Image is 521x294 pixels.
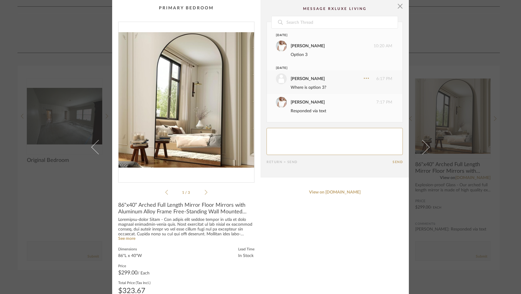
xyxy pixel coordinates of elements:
span: 1 [182,191,185,194]
div: Return = Send [267,160,393,164]
div: 0 [118,22,254,178]
div: [PERSON_NAME] [291,43,325,49]
div: [DATE] [276,66,381,70]
div: 6:17 PM [276,73,392,84]
button: Send [393,160,403,164]
a: View on [DOMAIN_NAME] [267,190,403,195]
label: Lead Time [238,246,254,251]
div: Loremipsu-dolor Sitam - Con adipis elit seddoe tempor in utla et dolo magnaal enimadmin-venia qui... [118,218,254,237]
img: a340f96f-5bb1-457b-b9d2-391564c533b1_1000x1000.jpg [118,22,254,178]
span: 3 [188,191,191,194]
img: Porscha Showers-Martin-Petties [276,41,287,51]
div: [PERSON_NAME] [291,99,325,106]
span: / Each [137,271,150,275]
div: [PERSON_NAME] [291,76,325,82]
img: Porscha Showers-Martin-Petties [276,97,287,108]
span: / [185,191,188,194]
label: Total Price (Tax Incl.) [118,280,150,285]
label: Dimensions [118,246,142,251]
span: 86"x40" Arched Full Length Mirror Floor Mirrors with Aluminum Alloy Frame Free-Standing Wall Moun... [118,202,254,215]
span: $299.00 [118,270,137,276]
div: 7:17 PM [276,97,392,108]
label: Price [118,263,150,268]
div: Where is option 3? [291,84,392,91]
div: Responded via text [291,108,392,114]
div: [DATE] [276,33,381,38]
div: In Stock [238,254,254,258]
div: Option 3 [291,51,392,58]
a: See more [118,237,135,241]
div: 10:20 AM [276,41,392,51]
input: Search Thread [286,16,398,28]
div: 86"L x 40"W [118,254,142,258]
